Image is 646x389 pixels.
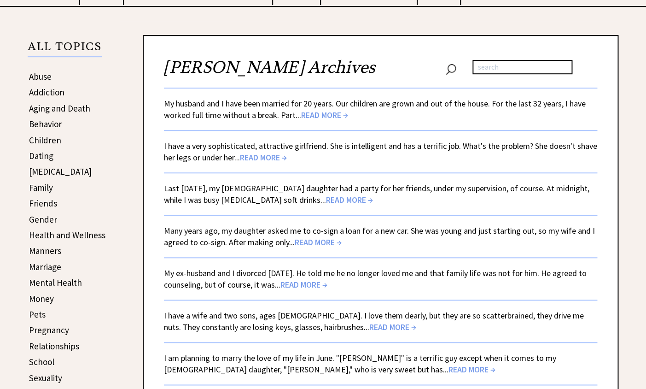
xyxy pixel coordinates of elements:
[29,309,46,320] a: Pets
[29,356,54,367] a: School
[164,225,595,248] a: Many years ago, my daughter asked me to co-sign a loan for a new car. She was young and just star...
[240,152,287,163] span: READ MORE →
[164,353,556,375] a: I am planning to marry the love of my life in June. "[PERSON_NAME]" is a terrific guy except when...
[164,56,597,88] h2: [PERSON_NAME] Archives
[369,322,416,332] span: READ MORE →
[29,182,53,193] a: Family
[472,60,572,75] input: search
[445,62,456,75] img: search_nav.png
[29,277,82,288] a: Mental Health
[29,261,61,272] a: Marriage
[29,87,64,98] a: Addiction
[280,279,327,290] span: READ MORE →
[29,103,90,114] a: Aging and Death
[448,364,495,375] span: READ MORE →
[164,98,586,120] a: My husband and I have been married for 20 years. Our children are grown and out of the house. For...
[29,230,105,241] a: Health and Wellness
[164,141,597,163] a: I have a very sophisticated, attractive girlfriend. She is intelligent and has a terrific job. Wh...
[29,341,79,352] a: Relationships
[29,166,92,177] a: [MEDICAL_DATA]
[164,310,584,332] a: I have a wife and two sons, ages [DEMOGRAPHIC_DATA]. I love them dearly, but they are so scatterb...
[164,268,587,290] a: My ex-husband and I divorced [DATE]. He told me he no longer loved me and that family life was no...
[29,293,54,304] a: Money
[326,194,373,205] span: READ MORE →
[29,198,57,209] a: Friends
[29,135,61,146] a: Children
[29,71,52,82] a: Abuse
[28,41,102,57] p: ALL TOPICS
[301,110,348,120] span: READ MORE →
[295,237,342,248] span: READ MORE →
[164,183,589,205] a: Last [DATE], my [DEMOGRAPHIC_DATA] daughter had a party for her friends, under my supervision, of...
[29,245,61,256] a: Manners
[29,324,69,336] a: Pregnancy
[29,372,62,383] a: Sexuality
[29,150,53,161] a: Dating
[29,214,57,225] a: Gender
[29,118,62,130] a: Behavior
